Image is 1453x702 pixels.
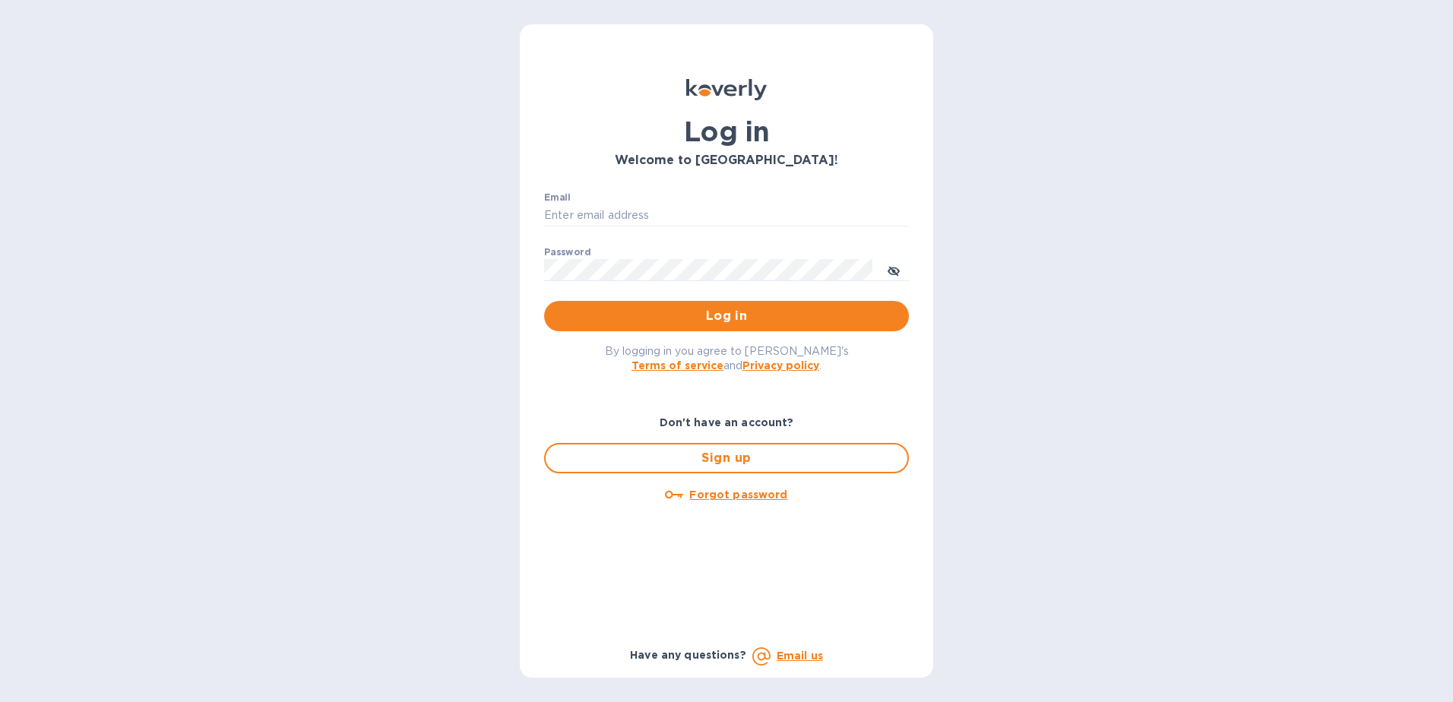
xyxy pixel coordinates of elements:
[544,248,590,257] label: Password
[544,301,909,331] button: Log in
[742,359,819,372] a: Privacy policy
[630,649,746,661] b: Have any questions?
[544,204,909,227] input: Enter email address
[632,359,723,372] a: Terms of service
[878,255,909,285] button: toggle password visibility
[544,153,909,168] h3: Welcome to [GEOGRAPHIC_DATA]!
[544,115,909,147] h1: Log in
[686,79,767,100] img: Koverly
[544,443,909,473] button: Sign up
[544,193,571,202] label: Email
[777,650,823,662] a: Email us
[660,416,794,428] b: Don't have an account?
[558,449,895,467] span: Sign up
[556,307,897,325] span: Log in
[605,345,849,372] span: By logging in you agree to [PERSON_NAME]'s and .
[689,489,787,501] u: Forgot password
